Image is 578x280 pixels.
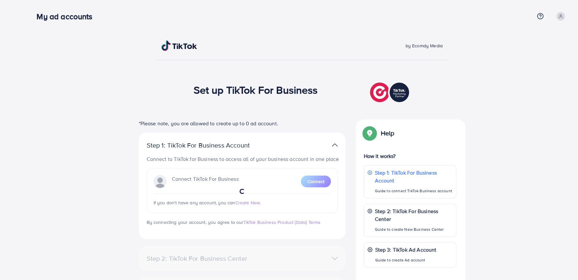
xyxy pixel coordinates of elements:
[332,140,338,150] img: TikTok partner
[364,127,376,139] img: Popup guide
[381,129,394,137] p: Help
[37,12,97,21] h3: My ad accounts
[370,81,411,104] img: TikTok partner
[139,119,346,127] p: *Please note, you are allowed to create up to 0 ad account.
[375,246,437,254] p: Step 3: TikTok Ad Account
[375,187,453,195] p: Guide to connect TikTok Business account
[364,152,456,160] p: How it works?
[161,40,197,51] img: TikTok
[194,84,318,96] h1: Set up TikTok For Business
[406,42,443,49] span: by Ecomdy Media
[375,256,437,264] p: Guide to create Ad account
[375,226,453,233] p: Guide to create New Business Center
[375,169,453,184] p: Step 1: TikTok For Business Account
[147,141,271,149] p: Step 1: TikTok For Business Account
[375,207,453,223] p: Step 2: TikTok For Business Center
